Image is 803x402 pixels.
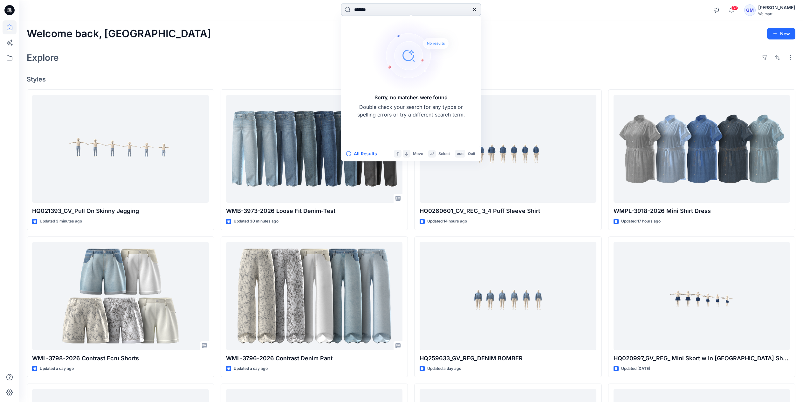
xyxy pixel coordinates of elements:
p: Double check your search for any typos or spelling errors or try a different search term. [357,103,465,118]
h5: Sorry, no matches were found [374,94,448,101]
img: Sorry, no matches were found [372,17,461,94]
span: 32 [731,5,738,11]
a: WML-3796-2026 Contrast Denim Pant [226,242,403,350]
button: All Results [346,150,381,158]
p: Quit [468,151,475,157]
div: Walmart [758,11,795,16]
p: WMPL-3918-2026 Mini Shirt Dress [614,207,790,215]
p: WML-3796-2026 Contrast Denim Pant [226,354,403,363]
p: Select [438,151,450,157]
a: WMPL-3918-2026 Mini Shirt Dress [614,95,790,203]
p: Updated a day ago [40,365,74,372]
p: Updated 3 minutes ago [40,218,82,225]
p: Updated 14 hours ago [427,218,467,225]
p: Updated [DATE] [621,365,650,372]
p: Updated a day ago [427,365,461,372]
h2: Welcome back, [GEOGRAPHIC_DATA] [27,28,211,40]
p: Updated 30 minutes ago [234,218,278,225]
p: esc [457,151,463,157]
p: HQ259633_GV_REG_DENIM BOMBER [420,354,596,363]
a: WML-3798-2026 Contrast Ecru Shorts [32,242,209,350]
p: Updated a day ago [234,365,268,372]
a: WMB-3973-2026 Loose Fit Denim-Test [226,95,403,203]
h4: Styles [27,75,795,83]
p: HQ020997_GV_REG_ Mini Skort w In [GEOGRAPHIC_DATA] Shorts [614,354,790,363]
p: HQ021393_GV_Pull On Skinny Jegging [32,207,209,215]
a: HQ021393_GV_Pull On Skinny Jegging [32,95,209,203]
p: Move [413,151,423,157]
p: Updated 17 hours ago [621,218,661,225]
a: HQ0260601_GV_REG_ 3_4 Puff Sleeve Shirt [420,95,596,203]
button: New [767,28,795,39]
div: [PERSON_NAME] [758,4,795,11]
p: HQ0260601_GV_REG_ 3_4 Puff Sleeve Shirt [420,207,596,215]
div: GM [744,4,756,16]
a: HQ020997_GV_REG_ Mini Skort w In Jersey Shorts [614,242,790,350]
p: WML-3798-2026 Contrast Ecru Shorts [32,354,209,363]
h2: Explore [27,53,59,63]
a: HQ259633_GV_REG_DENIM BOMBER [420,242,596,350]
p: WMB-3973-2026 Loose Fit Denim-Test [226,207,403,215]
